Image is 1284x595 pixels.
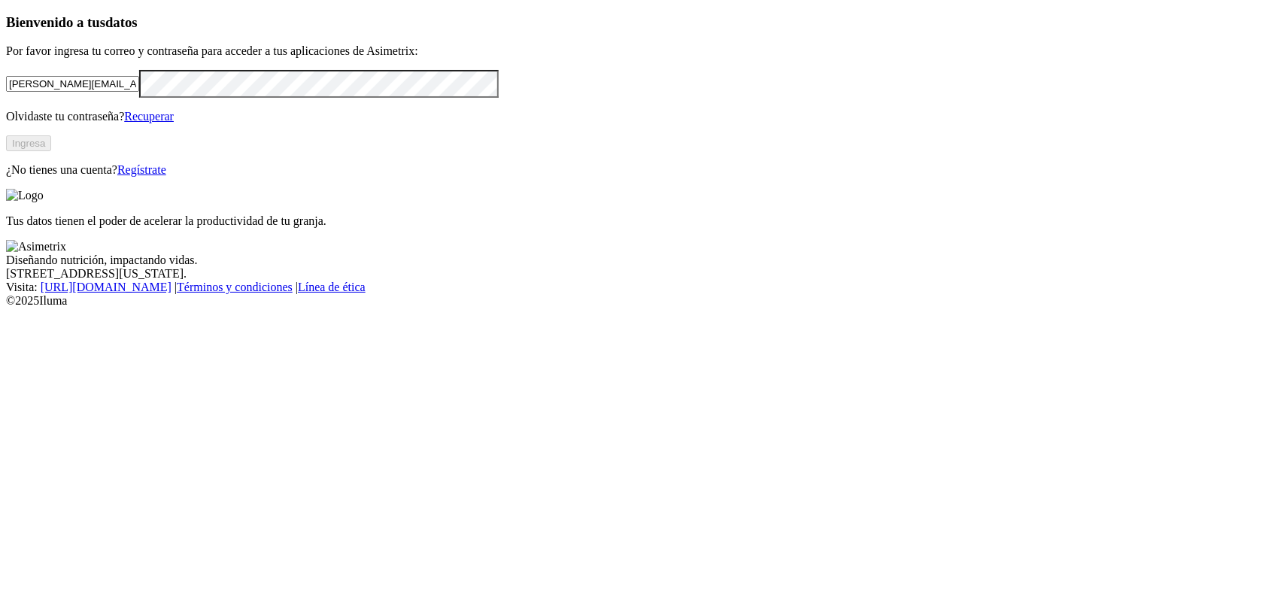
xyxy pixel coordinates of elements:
[105,14,138,30] span: datos
[6,253,1278,267] div: Diseñando nutrición, impactando vidas.
[6,135,51,151] button: Ingresa
[6,240,66,253] img: Asimetrix
[124,110,174,123] a: Recuperar
[298,281,366,293] a: Línea de ética
[6,189,44,202] img: Logo
[6,76,139,92] input: Tu correo
[6,214,1278,228] p: Tus datos tienen el poder de acelerar la productividad de tu granja.
[41,281,172,293] a: [URL][DOMAIN_NAME]
[6,163,1278,177] p: ¿No tienes una cuenta?
[6,267,1278,281] div: [STREET_ADDRESS][US_STATE].
[117,163,166,176] a: Regístrate
[6,281,1278,294] div: Visita : | |
[177,281,293,293] a: Términos y condiciones
[6,294,1278,308] div: © 2025 Iluma
[6,14,1278,31] h3: Bienvenido a tus
[6,110,1278,123] p: Olvidaste tu contraseña?
[6,44,1278,58] p: Por favor ingresa tu correo y contraseña para acceder a tus aplicaciones de Asimetrix:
